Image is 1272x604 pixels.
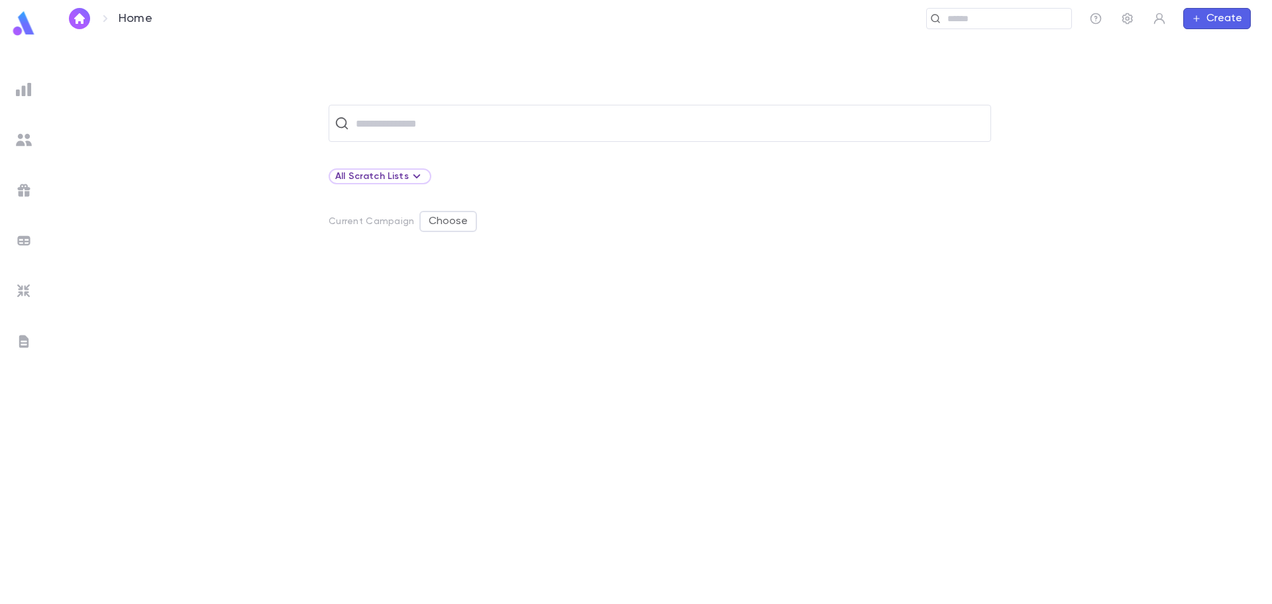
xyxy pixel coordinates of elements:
img: letters_grey.7941b92b52307dd3b8a917253454ce1c.svg [16,333,32,349]
img: campaigns_grey.99e729a5f7ee94e3726e6486bddda8f1.svg [16,182,32,198]
div: All Scratch Lists [329,168,431,184]
img: logo [11,11,37,36]
img: home_white.a664292cf8c1dea59945f0da9f25487c.svg [72,13,87,24]
div: All Scratch Lists [335,168,425,184]
p: Home [119,11,152,26]
img: batches_grey.339ca447c9d9533ef1741baa751efc33.svg [16,233,32,249]
img: imports_grey.530a8a0e642e233f2baf0ef88e8c9fcb.svg [16,283,32,299]
button: Create [1183,8,1251,29]
button: Choose [419,211,477,232]
img: reports_grey.c525e4749d1bce6a11f5fe2a8de1b229.svg [16,82,32,97]
img: students_grey.60c7aba0da46da39d6d829b817ac14fc.svg [16,132,32,148]
p: Current Campaign [329,216,414,227]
